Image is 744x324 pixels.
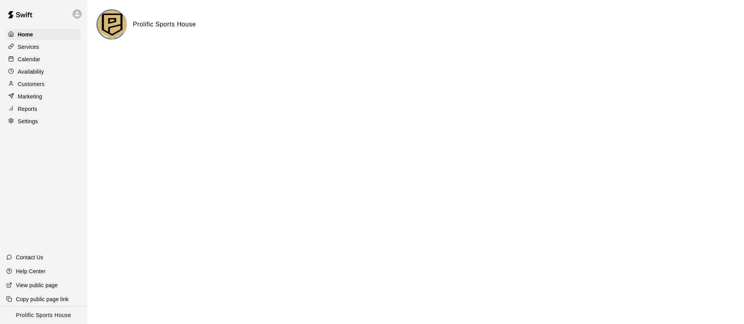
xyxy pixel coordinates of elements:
[6,53,81,65] a: Calendar
[18,43,39,51] p: Services
[16,295,69,303] p: Copy public page link
[6,115,81,127] a: Settings
[18,55,40,63] p: Calendar
[18,80,45,88] p: Customers
[18,93,42,100] p: Marketing
[6,78,81,90] a: Customers
[18,31,33,38] p: Home
[6,91,81,102] a: Marketing
[6,29,81,40] a: Home
[16,311,71,319] p: Prolific Sports House
[133,19,196,29] h6: Prolific Sports House
[6,41,81,53] a: Services
[18,68,44,76] p: Availability
[6,66,81,78] a: Availability
[18,105,37,113] p: Reports
[16,281,58,289] p: View public page
[18,117,38,125] p: Settings
[16,253,43,261] p: Contact Us
[16,267,45,275] p: Help Center
[98,10,127,40] img: Prolific Sports House logo
[6,103,81,115] a: Reports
